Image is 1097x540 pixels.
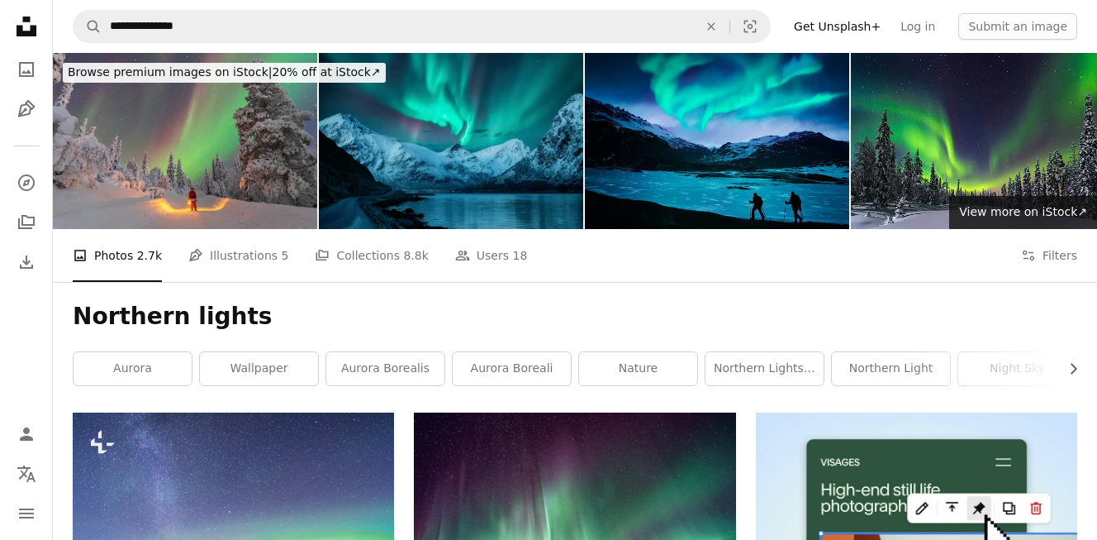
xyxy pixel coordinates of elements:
[10,53,43,86] a: Photos
[1058,352,1077,385] button: scroll list to the right
[453,352,571,385] a: aurora boreali
[68,65,272,79] span: Browse premium images on iStock |
[705,352,824,385] a: northern lights [GEOGRAPHIC_DATA]
[949,196,1097,229] a: View more on iStock↗
[53,53,317,229] img: Santa Claus admiring northern lights
[730,11,770,42] button: Visual search
[10,166,43,199] a: Explore
[10,206,43,239] a: Collections
[74,352,192,385] a: aurora
[579,352,697,385] a: nature
[188,229,288,282] a: Illustrations 5
[73,10,771,43] form: Find visuals sitewide
[74,11,102,42] button: Search Unsplash
[73,302,1077,332] h1: Northern lights
[10,457,43,490] button: Language
[890,13,945,40] a: Log in
[53,53,396,93] a: Browse premium images on iStock|20% off at iStock↗
[319,53,583,229] img: Northern lights over the snowy mountains, frozen sea, reflection in water at winter night in Lofo...
[455,229,528,282] a: Users 18
[73,513,394,528] a: a person standing on top of a snow covered slope under a sky filled with stars
[10,93,43,126] a: Illustrations
[10,10,43,46] a: Home — Unsplash
[958,13,1077,40] button: Submit an image
[10,497,43,530] button: Menu
[315,229,428,282] a: Collections 8.8k
[10,246,43,279] a: Download History
[958,352,1076,385] a: night sky
[1021,229,1077,282] button: Filters
[282,246,289,265] span: 5
[414,513,735,528] a: silhouette of trees near Aurora Borealis at night
[784,13,890,40] a: Get Unsplash+
[585,53,849,229] img: Hikers Under the Northern Lights
[693,11,729,42] button: Clear
[959,205,1087,218] span: View more on iStock ↗
[200,352,318,385] a: wallpaper
[832,352,950,385] a: northern light
[513,246,528,265] span: 18
[63,63,386,83] div: 20% off at iStock ↗
[326,352,444,385] a: aurora borealis
[403,246,428,265] span: 8.8k
[10,418,43,451] a: Log in / Sign up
